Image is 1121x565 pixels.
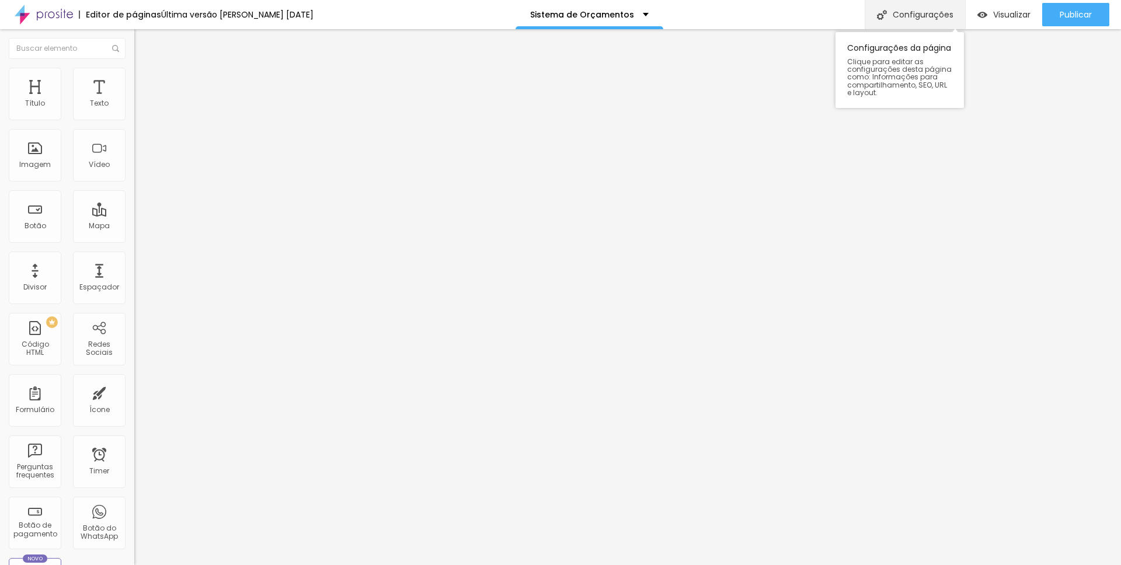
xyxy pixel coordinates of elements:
[79,283,119,291] div: Espaçador
[90,99,109,107] div: Texto
[966,3,1042,26] button: Visualizar
[25,99,45,107] div: Título
[977,10,987,20] img: view-1.svg
[1042,3,1109,26] button: Publicar
[12,463,58,480] div: Perguntas frequentes
[79,11,161,19] div: Editor de páginas
[89,161,110,169] div: Vídeo
[76,524,122,541] div: Botão do WhatsApp
[530,11,634,19] p: Sistema de Orçamentos
[1060,10,1092,19] span: Publicar
[25,222,46,230] div: Botão
[134,29,1121,565] iframe: Editor
[89,467,109,475] div: Timer
[89,222,110,230] div: Mapa
[161,11,314,19] div: Última versão [PERSON_NAME] [DATE]
[76,340,122,357] div: Redes Sociais
[112,45,119,52] img: Icone
[847,58,952,96] span: Clique para editar as configurações desta página como: Informações para compartilhamento, SEO, UR...
[9,38,126,59] input: Buscar elemento
[12,340,58,357] div: Código HTML
[23,283,47,291] div: Divisor
[993,10,1031,19] span: Visualizar
[89,406,110,414] div: Ícone
[23,554,48,563] div: Novo
[16,406,54,414] div: Formulário
[877,10,887,20] img: Icone
[19,161,51,169] div: Imagem
[12,521,58,538] div: Botão de pagamento
[835,32,964,108] div: Configurações da página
